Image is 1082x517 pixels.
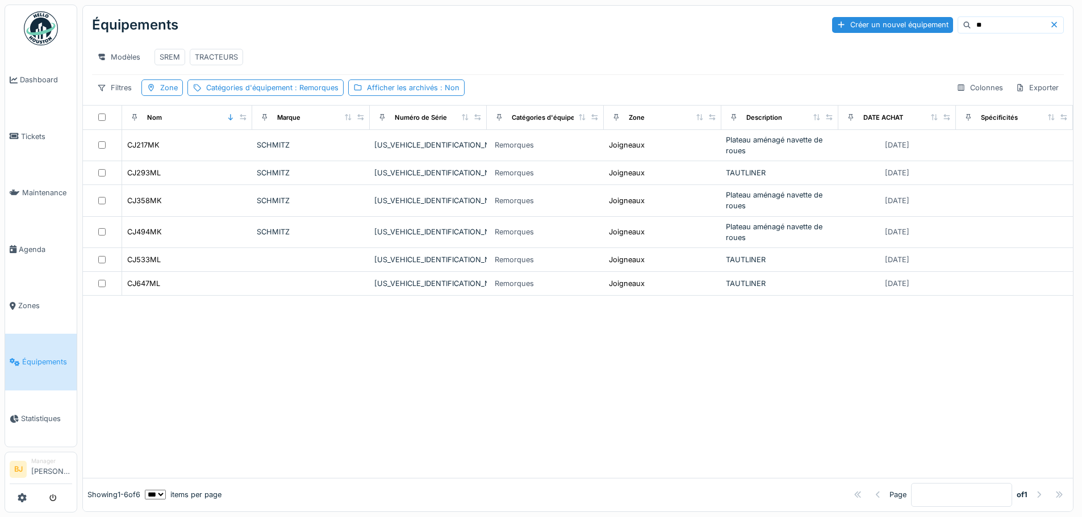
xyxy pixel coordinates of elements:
div: Zone [160,82,178,93]
div: [US_VEHICLE_IDENTIFICATION_NUMBER] [374,226,482,237]
div: Joigneaux [609,226,645,237]
div: Marque [277,113,300,123]
div: Exporter [1010,79,1064,96]
div: TAUTLINER [726,167,834,178]
div: Remorques [495,278,534,289]
div: Colonnes [951,79,1008,96]
div: TRACTEURS [195,52,238,62]
div: Numéro de Série [395,113,447,123]
div: TAUTLINER [726,254,834,265]
div: CJ293ML [127,167,161,178]
span: : Non [438,83,459,92]
div: SCHMITZ [257,167,365,178]
div: items per page [145,489,222,500]
div: Manager [31,457,72,465]
div: Showing 1 - 6 of 6 [87,489,140,500]
div: Afficher les archivés [367,82,459,93]
div: SCHMITZ [257,226,365,237]
div: SCHMITZ [257,195,365,206]
div: [US_VEHICLE_IDENTIFICATION_NUMBER] [374,254,482,265]
div: Joigneaux [609,254,645,265]
div: SCHMITZ [257,140,365,150]
span: Agenda [19,244,72,255]
div: Nom [147,113,162,123]
div: CJ647ML [127,278,160,289]
div: CJ358MK [127,195,162,206]
a: Statistiques [5,390,77,447]
div: [DATE] [885,167,909,178]
div: Remorques [495,226,534,237]
div: TAUTLINER [726,278,834,289]
div: Spécificités [981,113,1018,123]
div: Zone [629,113,645,123]
div: CJ533ML [127,254,161,265]
span: Zones [18,300,72,311]
a: Tickets [5,108,77,164]
div: [DATE] [885,195,909,206]
div: [US_VEHICLE_IDENTIFICATION_NUMBER] [374,167,482,178]
a: Agenda [5,221,77,277]
div: Plateau aménagé navette de roues [726,190,834,211]
div: Remorques [495,254,534,265]
div: Plateau aménagé navette de roues [726,221,834,243]
div: SREM [160,52,180,62]
div: Description [746,113,782,123]
img: Badge_color-CXgf-gQk.svg [24,11,58,45]
div: DATE ACHAT [863,113,903,123]
div: CJ217MK [127,140,160,150]
a: Équipements [5,334,77,390]
span: Statistiques [21,413,72,424]
div: Joigneaux [609,167,645,178]
div: Remorques [495,140,534,150]
div: Plateau aménagé navette de roues [726,134,834,156]
div: Modèles [92,49,145,65]
div: Filtres [92,79,137,96]
a: BJ Manager[PERSON_NAME] [10,457,72,484]
div: Catégories d'équipement [512,113,591,123]
div: Joigneaux [609,278,645,289]
a: Dashboard [5,52,77,108]
a: Maintenance [5,165,77,221]
div: Créer un nouvel équipement [832,17,953,32]
div: Remorques [495,167,534,178]
strong: of 1 [1017,489,1027,500]
div: [DATE] [885,140,909,150]
span: Maintenance [22,187,72,198]
div: [US_VEHICLE_IDENTIFICATION_NUMBER] [374,140,482,150]
div: [US_VEHICLE_IDENTIFICATION_NUMBER] [374,195,482,206]
li: BJ [10,461,27,478]
span: Tickets [21,131,72,142]
div: [US_VEHICLE_IDENTIFICATION_NUMBER] [374,278,482,289]
div: [DATE] [885,254,909,265]
span: : Remorques [293,83,339,92]
div: Équipements [92,10,178,40]
div: Joigneaux [609,140,645,150]
div: Remorques [495,195,534,206]
div: Catégories d'équipement [206,82,339,93]
li: [PERSON_NAME] [31,457,72,481]
div: [DATE] [885,278,909,289]
div: Joigneaux [609,195,645,206]
span: Équipements [22,356,72,367]
div: Page [889,489,906,500]
div: CJ494MK [127,226,162,237]
div: [DATE] [885,226,909,237]
a: Zones [5,278,77,334]
span: Dashboard [20,74,72,85]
